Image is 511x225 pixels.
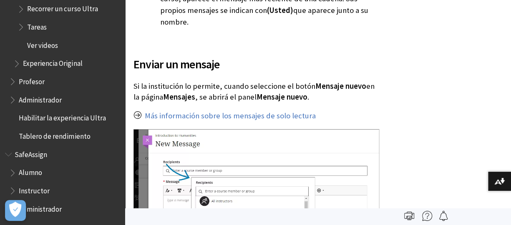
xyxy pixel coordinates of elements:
span: Profesor [19,75,45,86]
span: Ver videos [27,38,58,50]
span: Mensajes [163,92,195,102]
span: SafeAssign [15,147,47,159]
span: Tareas [27,20,47,31]
span: Experiencia Original [23,57,82,68]
nav: Book outline for Blackboard SafeAssign [5,147,120,216]
a: Más información sobre los mensajes de solo lectura [145,111,316,121]
img: Print [404,211,414,221]
span: Administrador [19,93,62,104]
span: Alumno [19,166,42,177]
span: Habilitar la experiencia Ultra [19,111,106,122]
span: Administrador [19,202,62,213]
span: (Usted) [267,5,293,15]
h2: Enviar un mensaje [133,45,379,73]
span: Recorrer un curso Ultra [27,2,98,13]
span: Instructor [19,184,50,195]
img: More help [422,211,432,221]
span: Mensaje nuevo [315,81,366,91]
span: Tablero de rendimiento [19,129,90,140]
span: Mensaje nuevo [257,92,307,102]
p: Si la institución lo permite, cuando seleccione el botón en la página , se abrirá el panel . [133,81,379,102]
button: Abrir preferencias [5,200,26,221]
img: Follow this page [438,211,448,221]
